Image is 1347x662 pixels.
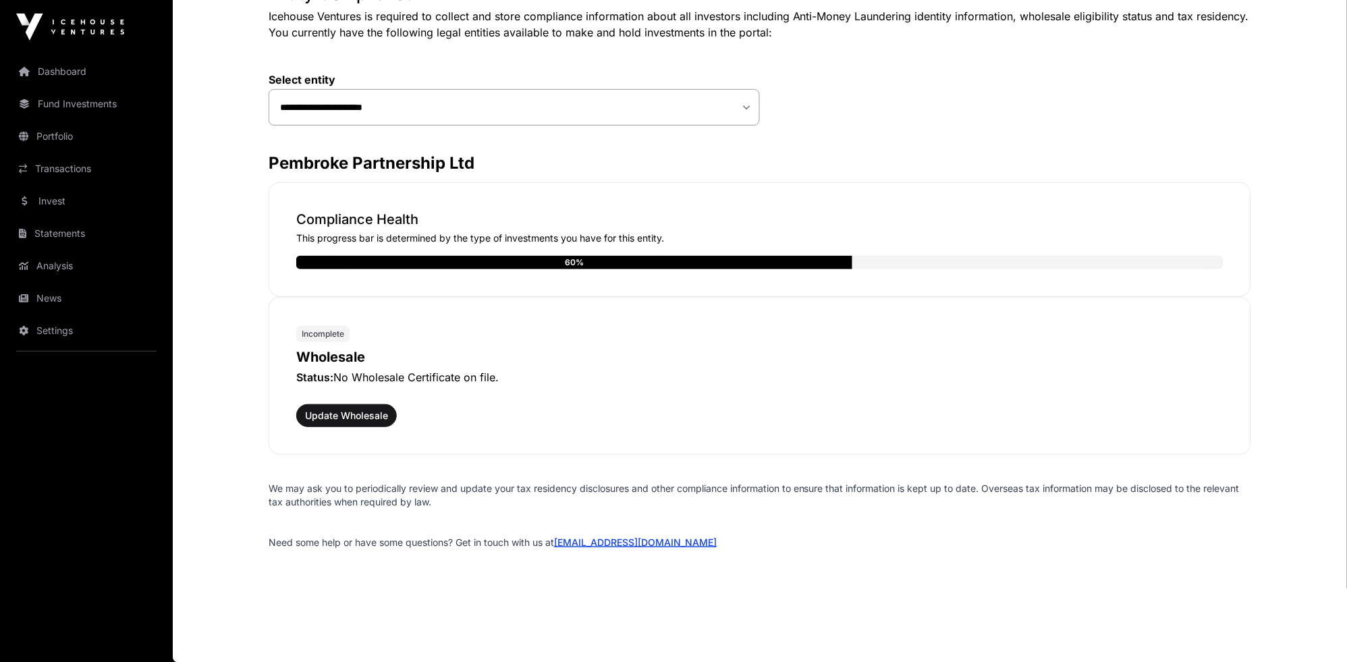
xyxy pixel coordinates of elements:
[11,121,162,151] a: Portfolio
[269,73,760,86] label: Select entity
[269,8,1251,40] p: Icehouse Ventures is required to collect and store compliance information about all investors inc...
[296,348,1224,366] p: Wholesale
[296,210,1224,229] p: Compliance Health
[296,370,333,384] span: Status:
[11,154,162,184] a: Transactions
[11,316,162,346] a: Settings
[11,251,162,281] a: Analysis
[296,404,397,427] button: Update Wholesale
[269,482,1251,509] p: We may ask you to periodically review and update your tax residency disclosures and other complia...
[302,329,344,339] span: Incomplete
[269,536,1251,549] p: Need some help or have some questions? Get in touch with us at
[296,369,1224,385] p: No Wholesale Certificate on file.
[11,186,162,216] a: Invest
[1280,597,1347,662] iframe: Chat Widget
[554,536,717,548] a: [EMAIL_ADDRESS][DOMAIN_NAME]
[269,153,1251,174] h3: Pembroke Partnership Ltd
[11,283,162,313] a: News
[11,57,162,86] a: Dashboard
[11,219,162,248] a: Statements
[16,13,124,40] img: Icehouse Ventures Logo
[11,89,162,119] a: Fund Investments
[305,409,388,422] span: Update Wholesale
[565,256,584,269] div: 60%
[296,231,1224,245] p: This progress bar is determined by the type of investments you have for this entity.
